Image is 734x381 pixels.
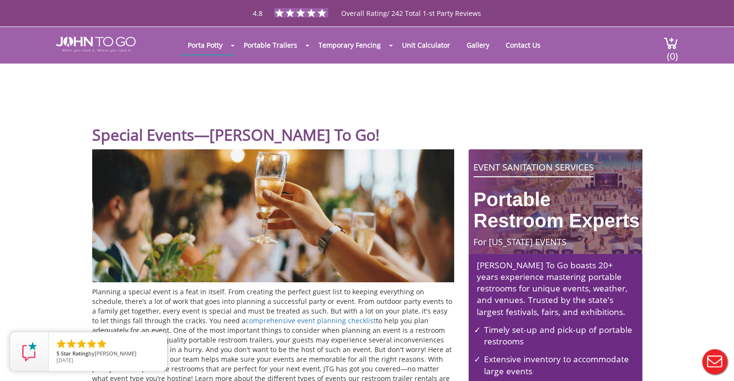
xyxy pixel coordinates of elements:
[92,102,642,145] h1: Special Events—[PERSON_NAME] To Go!
[56,351,159,357] span: by
[395,36,457,54] a: Unit Calculator
[56,356,73,364] span: [DATE]
[499,36,548,54] a: Contact Us
[56,350,59,357] span: 5
[96,338,108,350] li: 
[473,259,628,317] p: [PERSON_NAME] To Go boasts 20+ years experience mastering portable restrooms for unique events, w...
[459,36,497,54] a: Gallery
[470,177,640,231] h3: Portable Restroom Experts
[311,36,388,54] a: Temporary Fencing
[66,338,77,350] li: 
[86,338,97,350] li: 
[341,9,481,37] span: Overall Rating/ 242 Total 1-st Party Reviews
[76,338,87,350] li: 
[246,316,376,325] a: comprehensive event planning checklist
[236,36,305,54] a: Portable Trailers
[666,42,678,63] span: (0)
[92,149,454,283] img: Special Events-John To Go
[55,338,67,350] li: 
[470,236,640,247] h4: For [US_STATE] EVENTS
[253,9,263,18] span: 4.8
[470,160,640,172] h2: EVENT SANITATION SERVICES
[477,320,637,347] li: Timely set-up and pick-up of portable restrooms
[95,350,137,357] span: [PERSON_NAME]
[695,342,734,381] button: Live Chat
[20,342,39,361] img: Review Rating
[180,36,230,54] a: Porta Potty
[56,37,136,52] img: JOHN to go
[477,350,637,377] li: Extensive inventory to accommodate large events
[61,350,88,357] span: Star Rating
[664,37,678,50] img: cart a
